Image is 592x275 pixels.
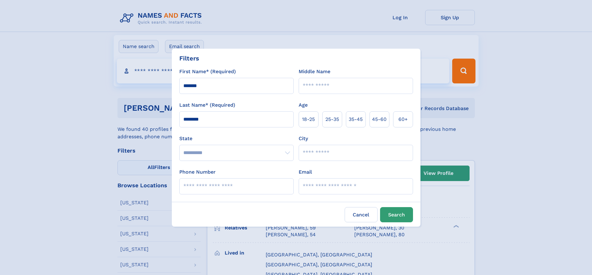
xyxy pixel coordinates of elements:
[179,68,236,75] label: First Name* (Required)
[299,168,312,176] label: Email
[179,101,235,109] label: Last Name* (Required)
[380,207,413,222] button: Search
[345,207,378,222] label: Cancel
[372,116,387,123] span: 45‑60
[179,135,294,142] label: State
[302,116,315,123] span: 18‑25
[299,135,308,142] label: City
[349,116,363,123] span: 35‑45
[179,54,199,63] div: Filters
[299,101,308,109] label: Age
[299,68,330,75] label: Middle Name
[325,116,339,123] span: 25‑35
[179,168,216,176] label: Phone Number
[398,116,408,123] span: 60+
